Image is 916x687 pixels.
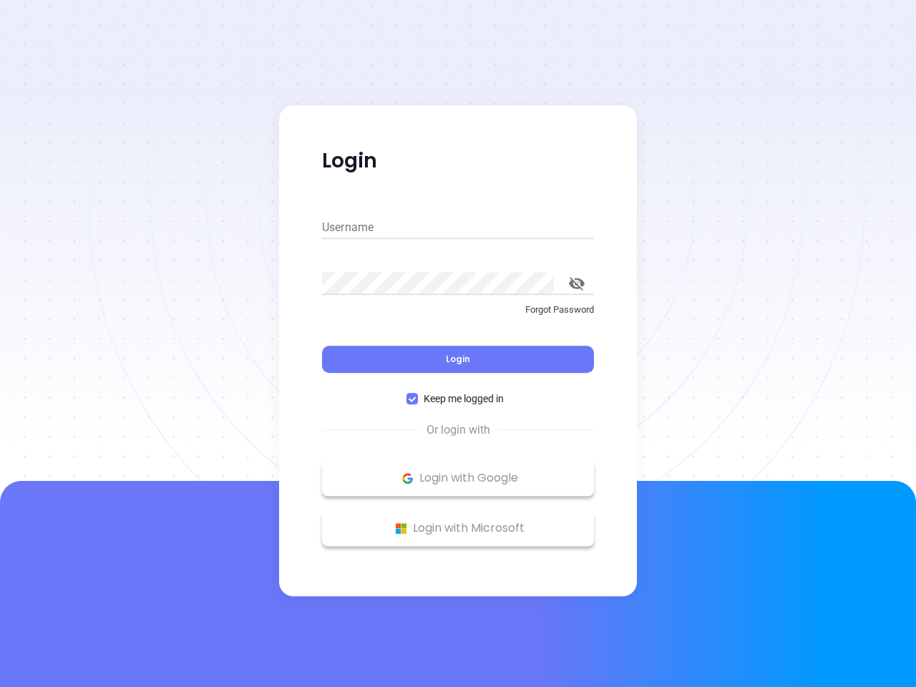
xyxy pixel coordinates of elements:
p: Forgot Password [322,303,594,317]
img: Google Logo [399,469,416,487]
span: Login [446,353,470,365]
span: Or login with [419,422,497,439]
button: toggle password visibility [560,266,594,301]
span: Keep me logged in [418,391,510,406]
p: Login [322,148,594,174]
a: Forgot Password [322,303,594,328]
button: Login [322,346,594,373]
img: Microsoft Logo [392,520,410,537]
p: Login with Google [329,467,587,489]
p: Login with Microsoft [329,517,587,539]
button: Google Logo Login with Google [322,460,594,496]
button: Microsoft Logo Login with Microsoft [322,510,594,546]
